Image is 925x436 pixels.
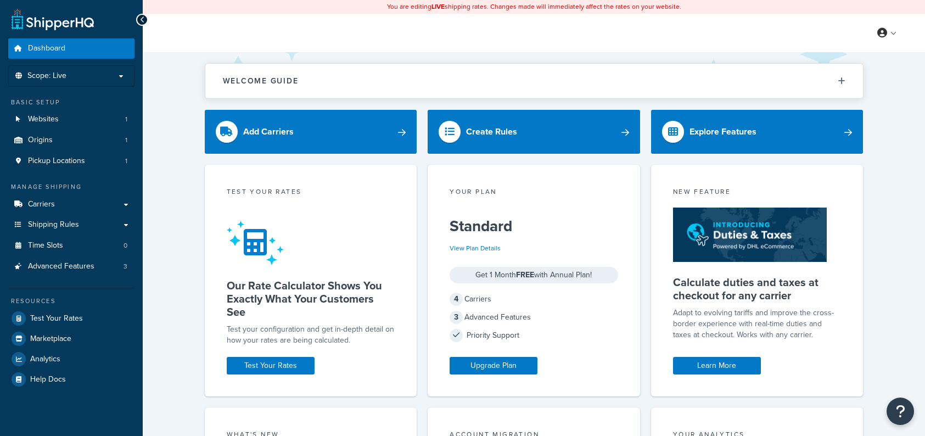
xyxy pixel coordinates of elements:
[887,398,914,425] button: Open Resource Center
[450,243,501,253] a: View Plan Details
[516,269,534,281] strong: FREE
[227,187,395,199] div: Test your rates
[8,109,134,130] a: Websites1
[30,314,83,323] span: Test Your Rates
[8,215,134,235] a: Shipping Rules
[8,151,134,171] a: Pickup Locations1
[205,64,863,98] button: Welcome Guide
[8,182,134,192] div: Manage Shipping
[8,236,134,256] a: Time Slots0
[30,334,71,344] span: Marketplace
[450,328,618,343] div: Priority Support
[450,293,463,306] span: 4
[450,217,618,235] h5: Standard
[8,109,134,130] li: Websites
[8,130,134,150] li: Origins
[125,156,127,166] span: 1
[450,187,618,199] div: Your Plan
[28,115,59,124] span: Websites
[223,77,299,85] h2: Welcome Guide
[8,349,134,369] a: Analytics
[8,309,134,328] a: Test Your Rates
[124,241,127,250] span: 0
[450,292,618,307] div: Carriers
[431,2,445,12] b: LIVE
[28,156,85,166] span: Pickup Locations
[8,236,134,256] li: Time Slots
[28,136,53,145] span: Origins
[8,256,134,277] li: Advanced Features
[651,110,864,154] a: Explore Features
[125,115,127,124] span: 1
[673,308,842,340] p: Adapt to evolving tariffs and improve the cross-border experience with real-time duties and taxes...
[8,256,134,277] a: Advanced Features3
[28,44,65,53] span: Dashboard
[689,124,756,139] div: Explore Features
[124,262,127,271] span: 3
[450,311,463,324] span: 3
[8,151,134,171] li: Pickup Locations
[30,375,66,384] span: Help Docs
[8,38,134,59] a: Dashboard
[28,241,63,250] span: Time Slots
[8,329,134,349] a: Marketplace
[125,136,127,145] span: 1
[673,357,761,374] a: Learn More
[8,370,134,389] a: Help Docs
[8,130,134,150] a: Origins1
[8,194,134,215] a: Carriers
[205,110,417,154] a: Add Carriers
[673,187,842,199] div: New Feature
[243,124,294,139] div: Add Carriers
[450,310,618,325] div: Advanced Features
[450,357,537,374] a: Upgrade Plan
[28,220,79,230] span: Shipping Rules
[428,110,640,154] a: Create Rules
[8,98,134,107] div: Basic Setup
[673,276,842,302] h5: Calculate duties and taxes at checkout for any carrier
[227,357,315,374] a: Test Your Rates
[28,200,55,209] span: Carriers
[227,324,395,346] div: Test your configuration and get in-depth detail on how your rates are being calculated.
[450,267,618,283] div: Get 1 Month with Annual Plan!
[27,71,66,81] span: Scope: Live
[30,355,60,364] span: Analytics
[8,297,134,306] div: Resources
[28,262,94,271] span: Advanced Features
[227,279,395,318] h5: Our Rate Calculator Shows You Exactly What Your Customers See
[466,124,517,139] div: Create Rules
